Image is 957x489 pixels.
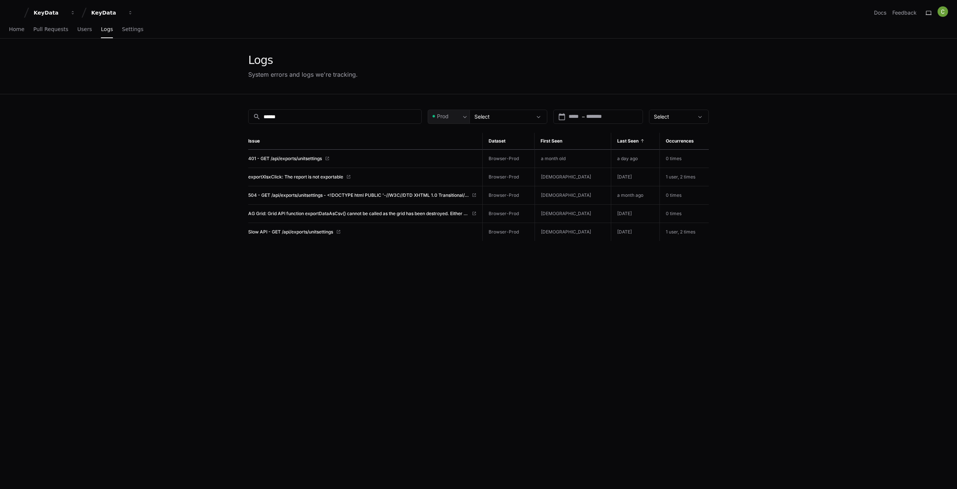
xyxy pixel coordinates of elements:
span: Last Seen [617,138,638,144]
th: Occurrences [659,133,709,150]
div: System errors and logs we're tracking. [248,70,358,79]
span: – [582,113,585,120]
span: 0 times [666,192,681,198]
td: Browser-Prod [483,186,535,205]
span: Home [9,27,24,31]
span: 401 - GET /api/exports/unitsettings [248,156,322,162]
a: Settings [122,21,143,38]
td: a day ago [611,150,660,168]
img: ACg8ocIMhgArYgx6ZSQUNXU5thzs6UsPf9rb_9nFAWwzqr8JC4dkNA=s96-c [938,6,948,17]
div: KeyData [91,9,123,16]
button: Feedback [892,9,917,16]
td: [DEMOGRAPHIC_DATA] [535,205,611,223]
span: Logs [101,27,113,31]
td: [DATE] [611,168,660,186]
td: a month ago [611,186,660,205]
a: Pull Requests [33,21,68,38]
td: [DEMOGRAPHIC_DATA] [535,223,611,241]
span: First Seen [541,138,562,144]
td: [DATE] [611,205,660,223]
span: 504 - GET /api/exports/unitsettings - <!DOCTYPE html PUBLIC '-//W3C//DTD XHTML 1.0 Transitional//... [248,192,469,198]
button: KeyData [88,6,136,19]
div: KeyData [34,9,66,16]
span: 0 times [666,156,681,161]
span: 0 times [666,211,681,216]
a: AG Grid: Grid API function exportDataAsCsv() cannot be called as the grid has been destroyed. Eit... [248,211,476,217]
mat-icon: search [253,113,261,120]
a: 401 - GET /api/exports/unitsettings [248,156,476,162]
span: Select [474,113,490,120]
span: Slow API - GET /api/exports/unitsettings [248,229,333,235]
td: Browser-Prod [483,223,535,241]
iframe: Open customer support [933,464,953,485]
a: Users [77,21,92,38]
td: Browser-Prod [483,168,535,186]
span: 1 user, 2 times [666,174,695,180]
div: Logs [248,54,358,67]
span: Settings [122,27,143,31]
span: 1 user, 2 times [666,229,695,235]
td: Browser-Prod [483,150,535,168]
a: Home [9,21,24,38]
span: Prod [437,113,449,120]
button: Open calendar [558,113,566,120]
span: Pull Requests [33,27,68,31]
td: Browser-Prod [483,205,535,223]
mat-icon: calendar_today [558,113,566,120]
a: Slow API - GET /api/exports/unitsettings [248,229,476,235]
td: [DATE] [611,223,660,241]
button: KeyData [31,6,79,19]
td: [DEMOGRAPHIC_DATA] [535,168,611,186]
a: Logs [101,21,113,38]
th: Dataset [483,133,535,150]
th: Issue [248,133,483,150]
td: [DEMOGRAPHIC_DATA] [535,186,611,204]
a: Docs [874,9,886,16]
span: Users [77,27,92,31]
span: Select [654,113,669,120]
span: AG Grid: Grid API function exportDataAsCsv() cannot be called as the grid has been destroyed. Eit... [248,211,469,217]
td: a month old [535,150,611,168]
a: exportXlsxСlick: The report is not exportable [248,174,476,180]
span: exportXlsxСlick: The report is not exportable [248,174,343,180]
a: 504 - GET /api/exports/unitsettings - <!DOCTYPE html PUBLIC '-//W3C//DTD XHTML 1.0 Transitional//... [248,192,476,198]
